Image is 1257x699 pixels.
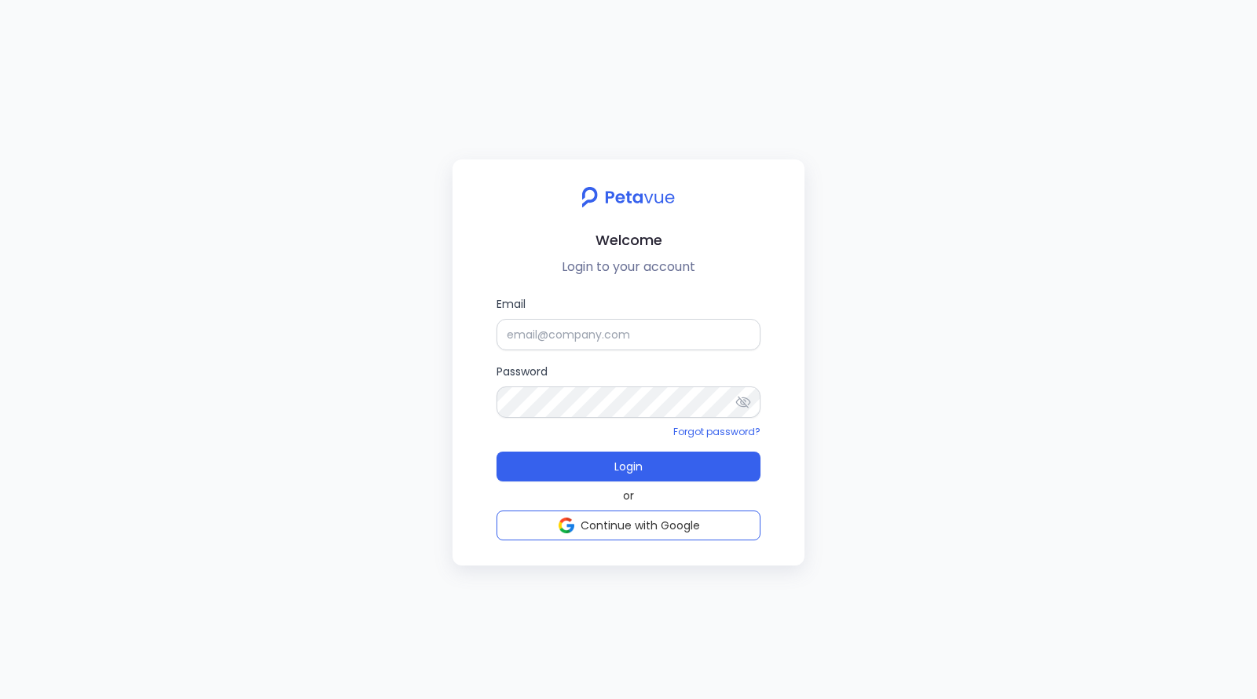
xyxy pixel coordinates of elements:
button: Continue with Google [497,511,760,540]
img: petavue logo [571,178,685,216]
span: Continue with Google [581,518,700,533]
input: Password [497,386,760,418]
h2: Welcome [465,229,792,251]
span: Login [614,459,643,474]
label: Email [497,295,760,350]
a: Forgot password? [673,425,760,438]
p: Login to your account [465,258,792,276]
button: Login [497,452,760,481]
input: Email [497,319,760,350]
label: Password [497,363,760,418]
span: or [623,488,634,504]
